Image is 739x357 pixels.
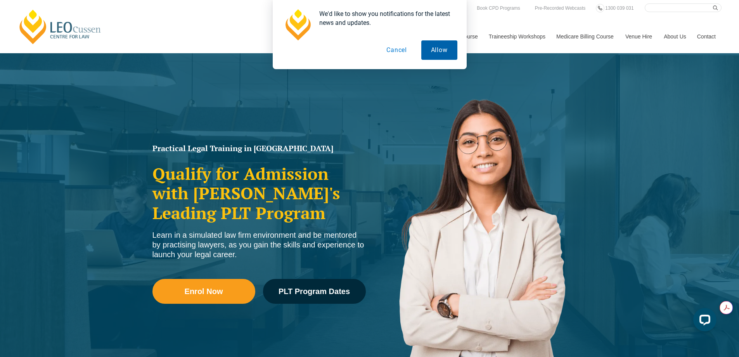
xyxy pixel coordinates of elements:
div: We'd like to show you notifications for the latest news and updates. [313,9,457,27]
iframe: LiveChat chat widget [687,305,720,338]
a: Enrol Now [152,279,255,304]
button: Allow [421,40,457,60]
span: PLT Program Dates [279,287,350,295]
h1: Practical Legal Training in [GEOGRAPHIC_DATA] [152,145,366,152]
span: Enrol Now [185,287,223,295]
div: Learn in a simulated law firm environment and be mentored by practising lawyers, as you gain the ... [152,230,366,259]
h2: Qualify for Admission with [PERSON_NAME]'s Leading PLT Program [152,164,366,223]
button: Cancel [377,40,417,60]
a: PLT Program Dates [263,279,366,304]
img: notification icon [282,9,313,40]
